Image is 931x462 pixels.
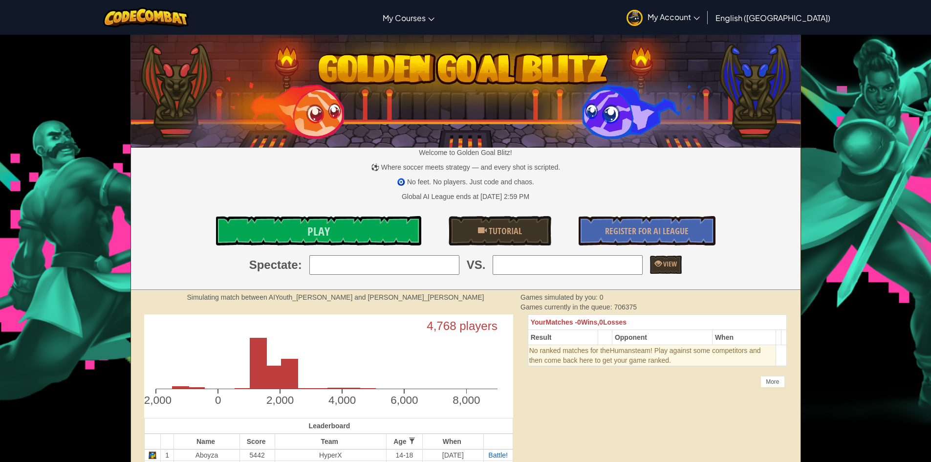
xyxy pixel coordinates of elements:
th: When [422,434,483,449]
span: VS. [467,257,486,273]
img: Golden Goal [131,31,801,148]
th: Opponent [612,330,712,345]
span: Games currently in the queue: [520,303,614,311]
a: Register for AI League [579,216,715,245]
th: Score [239,434,275,449]
th: Result [528,330,598,345]
div: More [760,376,784,388]
span: Spectate [249,257,298,273]
div: Global AI League ends at [DATE] 2:59 PM [402,192,529,201]
span: team! Play against some competitors and then come back here to get your game ranked. [529,347,761,364]
th: 0 0 [528,315,787,330]
td: Humans [528,345,776,366]
span: My Courses [383,13,426,23]
span: Matches - [546,318,578,326]
span: No ranked matches for the [529,347,610,354]
span: My Account [648,12,700,22]
span: Games simulated by you: [520,293,600,301]
img: avatar [627,10,643,26]
span: Wins, [581,318,599,326]
td: Aboyza [174,449,239,461]
td: 1 [160,449,174,461]
text: 6,000 [390,394,418,406]
span: Tutorial [487,225,522,237]
a: Battle! [488,451,508,459]
p: ⚽ Where soccer meets strategy — and every shot is scripted. [131,162,801,172]
span: Your [531,318,546,326]
th: Name [174,434,239,449]
td: HyperX [275,449,386,461]
span: : [298,257,302,273]
span: View [662,259,677,268]
span: 706375 [614,303,637,311]
strong: Simulating match between AIYouth_[PERSON_NAME] and [PERSON_NAME]_[PERSON_NAME] [187,293,484,301]
th: Team [275,434,386,449]
p: Welcome to Golden Goal Blitz! [131,148,801,157]
text: 4,000 [328,394,356,406]
text: 8,000 [453,394,480,406]
th: Age [386,434,422,449]
text: 2,000 [266,394,294,406]
td: 5442 [239,449,275,461]
a: English ([GEOGRAPHIC_DATA]) [711,4,835,31]
p: 🧿 No feet. No players. Just code and chaos. [131,177,801,187]
span: Leaderboard [309,422,350,430]
a: Tutorial [449,216,551,245]
a: My Account [622,2,705,33]
text: 0 [215,394,221,406]
span: 0 [600,293,604,301]
span: English ([GEOGRAPHIC_DATA]) [715,13,830,23]
span: Register for AI League [605,225,689,237]
td: 14-18 [386,449,422,461]
span: Losses [603,318,627,326]
a: My Courses [378,4,439,31]
th: When [712,330,776,345]
td: [DATE] [422,449,483,461]
text: 4,768 players [427,319,498,332]
img: CodeCombat logo [103,7,189,27]
text: -2,000 [140,394,172,406]
span: Play [307,223,330,239]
